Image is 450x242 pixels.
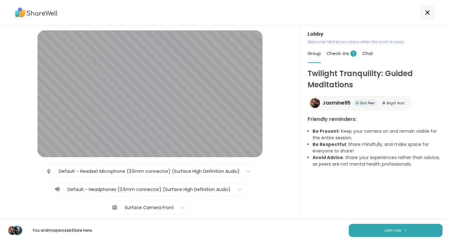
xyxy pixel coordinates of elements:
[307,95,412,111] a: Jasmine95Jasmine95Star PeerStar PeerBright HostBright Host
[349,224,442,237] button: Join now
[384,228,401,233] span: Join now
[382,101,385,105] img: Bright Host
[112,201,117,214] img: Camera
[307,50,321,57] span: Group
[312,154,442,167] li: : Share your experiences rather than advice, as peers are not mental health professionals.
[312,154,343,161] b: Avoid Advice
[27,228,97,233] p: You and mrsperozek43 are here.
[312,141,346,147] b: Be Respectful
[350,50,357,57] span: 1
[310,98,320,108] img: Jasmine95
[387,101,404,106] span: Bright Host
[307,39,442,45] p: Welcome! We’ll let you know when the room is open.
[360,101,375,106] span: Star Peer
[312,128,339,134] b: Be Present
[8,226,17,235] img: Jasmine95
[15,5,58,20] img: ShareWell Logo
[362,50,373,57] span: Chat
[322,99,351,107] span: Jasmine95
[307,30,442,38] h3: Lobby
[307,116,442,123] h3: Friendly reminders:
[312,141,442,154] li: : Share mindfully, and make space for everyone to share!
[59,168,240,175] div: Default - Headset Microphone (3.5mm connector) (Surface High Definition Audio)
[54,165,56,178] span: |
[356,101,359,105] img: Star Peer
[63,186,64,193] span: |
[307,68,442,90] h1: Twilight Tranquility: Guided Meditations
[46,165,52,178] img: Microphone
[404,229,407,232] img: ShareWell Logomark
[125,204,174,211] div: Surface Camera Front
[327,50,357,57] span: Check-ins
[312,128,442,141] li: : Keep your camera on and remain visible for the entire session.
[13,226,22,235] img: mrsperozek43
[120,201,122,214] span: |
